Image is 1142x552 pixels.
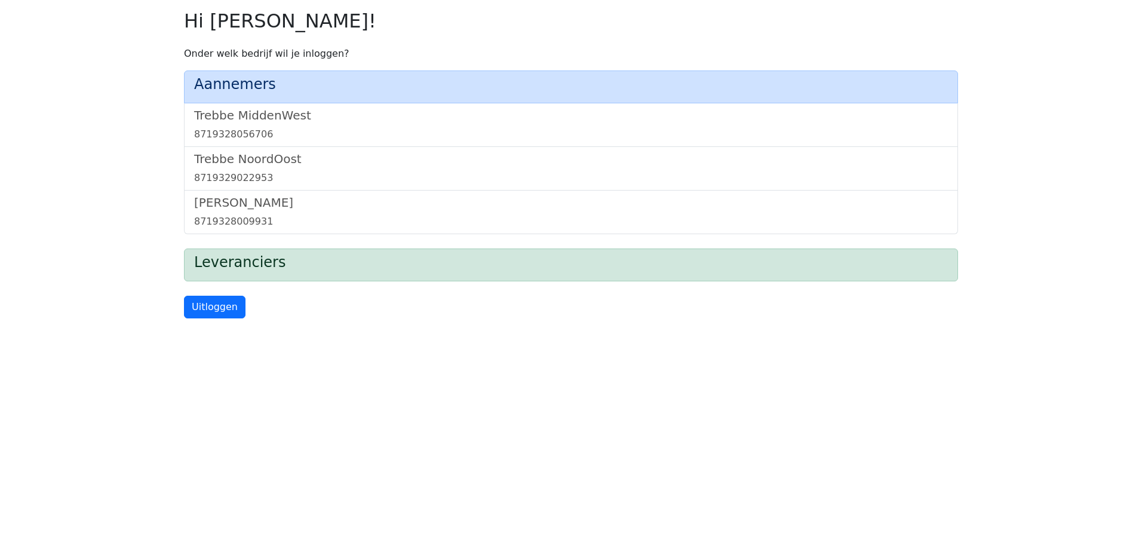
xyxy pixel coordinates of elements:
[194,195,948,229] a: [PERSON_NAME]8719328009931
[194,214,948,229] div: 8719328009931
[194,152,948,185] a: Trebbe NoordOost8719329022953
[194,254,948,271] h4: Leveranciers
[194,195,948,210] h5: [PERSON_NAME]
[194,108,948,122] h5: Trebbe MiddenWest
[194,76,948,93] h4: Aannemers
[184,296,245,318] a: Uitloggen
[194,171,948,185] div: 8719329022953
[184,47,958,61] p: Onder welk bedrijf wil je inloggen?
[194,152,948,166] h5: Trebbe NoordOost
[194,127,948,142] div: 8719328056706
[184,10,958,32] h2: Hi [PERSON_NAME]!
[194,108,948,142] a: Trebbe MiddenWest8719328056706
